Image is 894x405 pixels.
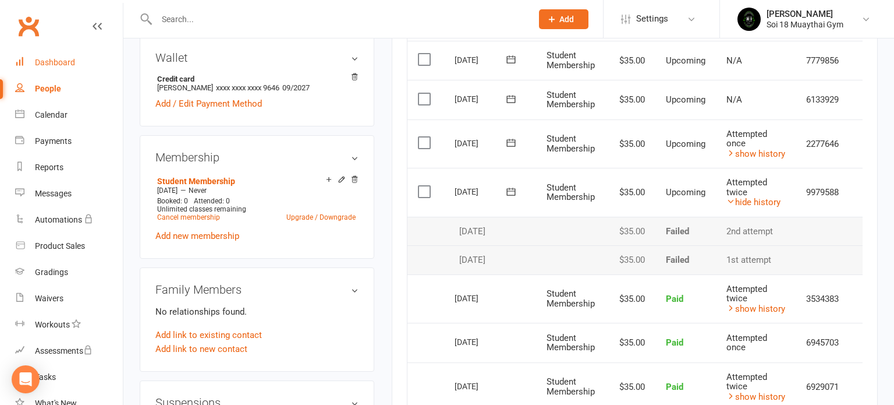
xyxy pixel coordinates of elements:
[726,55,742,66] span: N/A
[726,284,767,304] span: Attempted twice
[547,133,595,154] span: Student Membership
[282,83,310,92] span: 09/2027
[155,305,359,319] p: No relationships found.
[726,177,767,198] span: Attempted twice
[796,274,850,323] td: 3534383
[216,83,279,92] span: xxxx xxxx xxxx 9646
[35,267,68,277] div: Gradings
[15,259,123,286] a: Gradings
[726,94,742,105] span: N/A
[15,312,123,338] a: Workouts
[605,217,655,246] td: $35.00
[767,19,843,30] div: Soi 18 Muaythai Gym
[157,177,235,186] a: Student Membership
[14,12,43,41] a: Clubworx
[666,94,705,105] span: Upcoming
[15,233,123,259] a: Product Sales
[157,75,353,83] strong: Credit card
[35,215,82,224] div: Automations
[155,97,262,111] a: Add / Edit Payment Method
[455,182,508,200] div: [DATE]
[455,90,508,108] div: [DATE]
[15,181,123,207] a: Messages
[547,90,595,110] span: Student Membership
[155,283,359,296] h3: Family Members
[547,333,595,353] span: Student Membership
[605,80,655,119] td: $35.00
[539,9,588,29] button: Add
[605,168,655,217] td: $35.00
[666,337,683,348] span: Paid
[455,134,508,152] div: [DATE]
[35,346,93,355] div: Assessments
[455,255,526,265] div: [DATE]
[726,197,781,207] a: hide history
[35,294,63,303] div: Waivers
[157,205,246,213] span: Unlimited classes remaining
[547,288,595,309] span: Student Membership
[605,119,655,168] td: $35.00
[35,320,70,329] div: Workouts
[666,294,683,304] span: Paid
[726,392,785,402] a: show history
[157,213,220,221] a: Cancel membership
[15,364,123,390] a: Tasks
[455,377,508,395] div: [DATE]
[155,231,239,241] a: Add new membership
[15,50,123,76] a: Dashboard
[155,328,262,342] a: Add link to existing contact
[796,168,850,217] td: 9979588
[726,129,767,149] span: Attempted once
[155,73,359,94] li: [PERSON_NAME]
[726,333,767,353] span: Attempted once
[15,76,123,102] a: People
[35,241,85,251] div: Product Sales
[605,274,655,323] td: $35.00
[559,15,574,24] span: Add
[455,289,508,307] div: [DATE]
[286,213,356,221] a: Upgrade / Downgrade
[605,245,655,274] td: $35.00
[796,41,850,80] td: 7779856
[737,8,761,31] img: thumb_image1716960047.png
[726,372,767,392] span: Attempted twice
[636,6,668,32] span: Settings
[15,207,123,233] a: Automations
[547,50,595,71] span: Student Membership
[666,382,683,392] span: Paid
[15,128,123,154] a: Payments
[194,197,230,205] span: Attended: 0
[547,182,595,203] span: Student Membership
[157,197,188,205] span: Booked: 0
[605,41,655,80] td: $35.00
[796,119,850,168] td: 2277646
[154,186,359,195] div: —
[15,338,123,364] a: Assessments
[455,333,508,351] div: [DATE]
[655,217,716,246] td: Failed
[455,227,526,237] div: [DATE]
[15,286,123,312] a: Waivers
[35,189,72,198] div: Messages
[726,149,785,159] a: show history
[12,365,40,393] div: Open Intercom Messenger
[35,136,72,146] div: Payments
[155,51,359,64] h3: Wallet
[796,323,850,362] td: 6945703
[35,163,63,172] div: Reports
[35,372,56,382] div: Tasks
[455,51,508,69] div: [DATE]
[547,376,595,397] span: Student Membership
[153,11,524,27] input: Search...
[716,217,796,246] td: 2nd attempt
[155,151,359,164] h3: Membership
[15,102,123,128] a: Calendar
[157,186,178,195] span: [DATE]
[666,55,705,66] span: Upcoming
[716,245,796,274] td: 1st attempt
[15,154,123,181] a: Reports
[796,80,850,119] td: 6133929
[666,187,705,198] span: Upcoming
[726,304,785,314] a: show history
[35,84,61,93] div: People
